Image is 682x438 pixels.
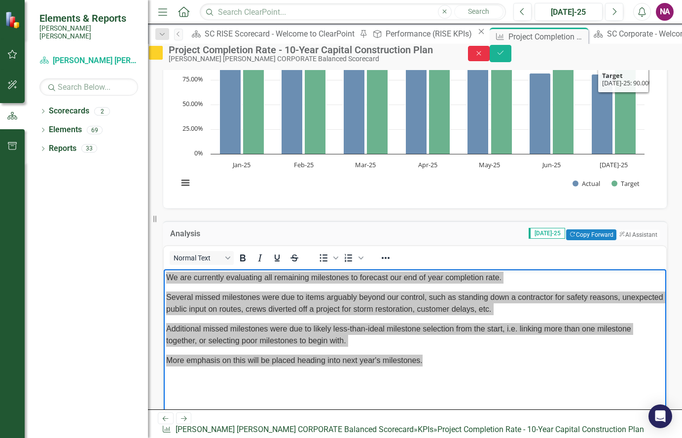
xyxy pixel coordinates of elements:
[315,251,340,265] div: Bullet list
[39,55,138,67] a: [PERSON_NAME] [PERSON_NAME] CORPORATE Balanced Scorecard
[611,179,640,188] button: Show Target
[541,160,561,169] text: Jun-25
[573,179,600,188] button: Show Actual
[5,11,22,28] img: ClearPoint Strategy
[232,160,251,169] text: Jan-25
[468,7,489,15] span: Search
[530,73,551,154] path: Jun-25, 81.8. Actual.
[182,124,203,133] text: 25.00%
[305,65,326,154] path: Feb-25, 90. Target.
[182,74,203,83] text: 75.00%
[377,251,394,265] button: Reveal or hide additional toolbar items
[220,55,613,154] g: Actual, bar series 1 of 2 with 7 bars.
[220,55,241,154] path: Jan-25, 100. Actual.
[200,3,506,21] input: Search ClearPoint...
[81,145,97,153] div: 33
[566,229,616,240] button: Copy Forward
[406,68,427,154] path: Apr-25, 87.5. Actual.
[479,160,500,169] text: May-25
[508,31,586,43] div: Project Completion Rate - 10-Year Capital Construction Plan
[553,65,574,154] path: Jun-25, 90. Target.
[251,251,268,265] button: Italic
[173,50,657,198] div: Chart. Highcharts interactive chart.
[418,160,437,169] text: Apr-25
[205,28,357,40] div: SC RISE Scorecard - Welcome to ClearPoint
[243,65,636,154] g: Target, bar series 2 of 2 with 7 bars.
[174,254,222,262] span: Normal Text
[269,251,286,265] button: Underline
[344,55,365,154] path: Mar-25, 100. Actual.
[188,28,357,40] a: SC RISE Scorecard - Welcome to ClearPoint
[182,99,203,108] text: 50.00%
[340,251,365,265] div: Numbered list
[179,176,192,190] button: View chart menu, Chart
[535,3,603,21] button: [DATE]-25
[169,55,448,63] div: [PERSON_NAME] [PERSON_NAME] CORPORATE Balanced Scorecard
[437,425,644,434] div: Project Completion Rate - 10-Year Capital Construction Plan
[294,160,314,169] text: Feb-25
[162,424,648,436] div: » »
[49,106,89,117] a: Scorecards
[176,425,414,434] a: [PERSON_NAME] [PERSON_NAME] CORPORATE Balanced Scorecard
[169,44,448,55] div: Project Completion Rate - 10-Year Capital Construction Plan
[286,251,303,265] button: Strikethrough
[656,3,674,21] button: NA
[648,404,672,428] div: Open Intercom Messenger
[94,107,110,115] div: 2
[87,126,103,134] div: 69
[148,45,164,61] img: Caution
[194,148,203,157] text: 0%
[454,5,503,19] button: Search
[615,65,636,154] path: Jul-25, 90. Target.
[592,74,613,154] path: Jul-25, 80.6. Actual.
[234,251,251,265] button: Bold
[282,55,303,154] path: Feb-25, 100. Actual.
[173,50,649,198] svg: Interactive chart
[529,228,565,239] span: [DATE]-25
[386,28,475,40] div: Performance (RISE KPIs)
[243,65,264,154] path: Jan-25, 90. Target.
[39,24,138,40] small: [PERSON_NAME] [PERSON_NAME]
[418,425,433,434] a: KPIs
[538,6,599,18] div: [DATE]-25
[39,78,138,96] input: Search Below...
[49,124,82,136] a: Elements
[600,160,628,169] text: [DATE]-25
[429,65,450,154] path: Apr-25, 90. Target.
[49,143,76,154] a: Reports
[367,65,388,154] path: Mar-25, 90. Target.
[616,230,660,240] button: AI Assistant
[170,229,261,238] h3: Analysis
[369,28,475,40] a: Performance (RISE KPIs)
[170,251,234,265] button: Block Normal Text
[491,65,512,154] path: May-25, 90. Target.
[467,64,489,154] path: May-25, 90.9. Actual.
[355,160,376,169] text: Mar-25
[39,12,138,24] span: Elements & Reports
